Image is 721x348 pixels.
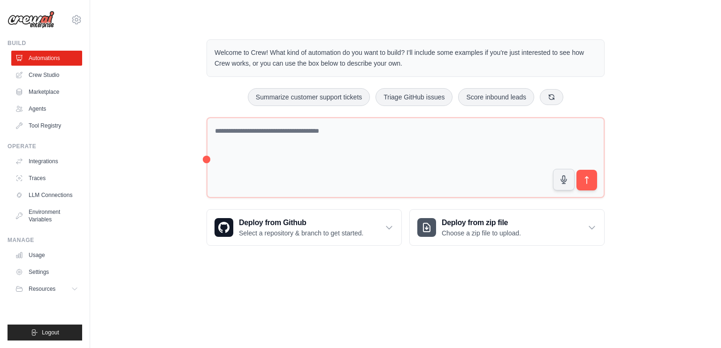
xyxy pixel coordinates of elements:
[8,143,82,150] div: Operate
[11,101,82,116] a: Agents
[442,228,521,238] p: Choose a zip file to upload.
[11,154,82,169] a: Integrations
[11,188,82,203] a: LLM Connections
[8,325,82,340] button: Logout
[215,47,597,69] p: Welcome to Crew! What kind of automation do you want to build? I'll include some examples if you'...
[42,329,59,336] span: Logout
[11,84,82,99] a: Marketplace
[8,11,54,29] img: Logo
[376,88,453,106] button: Triage GitHub issues
[11,51,82,66] a: Automations
[11,265,82,280] a: Settings
[239,217,363,228] h3: Deploy from Github
[8,39,82,47] div: Build
[11,204,82,227] a: Environment Variables
[11,118,82,133] a: Tool Registry
[11,68,82,83] a: Crew Studio
[11,248,82,263] a: Usage
[8,236,82,244] div: Manage
[239,228,363,238] p: Select a repository & branch to get started.
[248,88,370,106] button: Summarize customer support tickets
[458,88,534,106] button: Score inbound leads
[11,171,82,186] a: Traces
[442,217,521,228] h3: Deploy from zip file
[11,281,82,296] button: Resources
[29,285,55,293] span: Resources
